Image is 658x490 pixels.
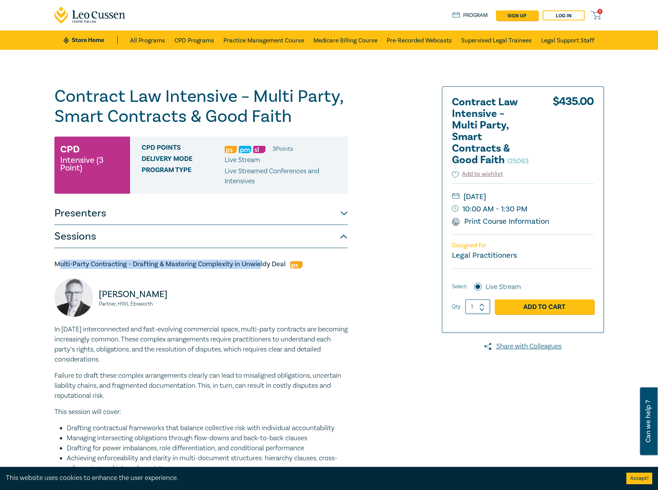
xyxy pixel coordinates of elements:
label: Qty [452,302,460,311]
a: Supervised Legal Trainees [461,30,532,50]
img: Professional Skills [225,146,237,153]
small: Intensive (3 Point) [60,156,124,172]
button: Add to wishlist [452,170,503,179]
small: Legal Practitioners [452,250,517,260]
h1: Contract Law Intensive – Multi Party, Smart Contracts & Good Faith [54,86,348,127]
span: Program type [142,166,225,186]
li: Achieving enforceability and clarity in multi-document structures: hierarchy clauses, cross-refer... [67,453,348,473]
li: Drafting contractual frameworks that balance collective risk with individual accountability [67,423,348,433]
h5: Multi-Party Contracting - Drafting & Mastering Complexity in Unwieldy Deal [54,260,348,269]
p: In [DATE] interconnected and fast-evolving commercial space, multi-party contracts are becoming i... [54,324,348,365]
small: I25063 [507,157,529,166]
h3: CPD [60,142,80,156]
span: CPD Points [142,144,225,154]
button: Sessions [54,225,348,248]
a: sign up [496,10,538,20]
input: 1 [465,299,490,314]
span: Select: [452,282,467,291]
a: Store Home [64,36,117,44]
span: Delivery Mode [142,155,225,165]
p: Designed for [452,242,594,249]
div: This website uses cookies to enhance the user experience. [6,473,615,483]
a: Practice Management Course [223,30,304,50]
p: Live Streamed Conferences and Intensives [225,166,342,186]
a: CPD Programs [174,30,214,50]
small: [DATE] [452,191,594,203]
button: Accept cookies [626,473,652,484]
img: Brendan Earle [54,278,93,317]
span: 0 [597,9,602,14]
img: Professional Skills [290,261,303,269]
img: Practice Management & Business Skills [239,146,251,153]
a: Share with Colleagues [442,341,604,351]
p: [PERSON_NAME] [99,288,196,301]
a: Legal Support Staff [541,30,594,50]
li: Drafting for power imbalances, role differentiation, and conditional performance [67,443,348,453]
p: This session will cover: [54,407,348,417]
h2: Contract Law Intensive – Multi Party, Smart Contracts & Good Faith [452,96,537,166]
small: 10:00 AM - 1:30 PM [452,203,594,215]
a: Add to Cart [495,299,594,314]
a: Medicare Billing Course [313,30,377,50]
span: Can we help ? [644,392,652,451]
li: 3 Point s [272,144,293,154]
button: Presenters [54,202,348,225]
p: Failure to draft these complex arrangements clearly can lead to misaligned obligations, uncertain... [54,371,348,401]
a: Pre-Recorded Webcasts [387,30,452,50]
img: Substantive Law [253,146,266,153]
a: Print Course Information [452,216,550,226]
span: Live Stream [225,155,260,164]
small: Partner, HWL Ebsworth [99,301,196,307]
li: Managing intersecting obligations through flow-downs and back-to-back clauses [67,433,348,443]
div: $ 435.00 [553,96,594,170]
a: Program [452,11,488,20]
label: Live Stream [485,282,521,292]
a: Log in [543,10,585,20]
a: All Programs [130,30,165,50]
